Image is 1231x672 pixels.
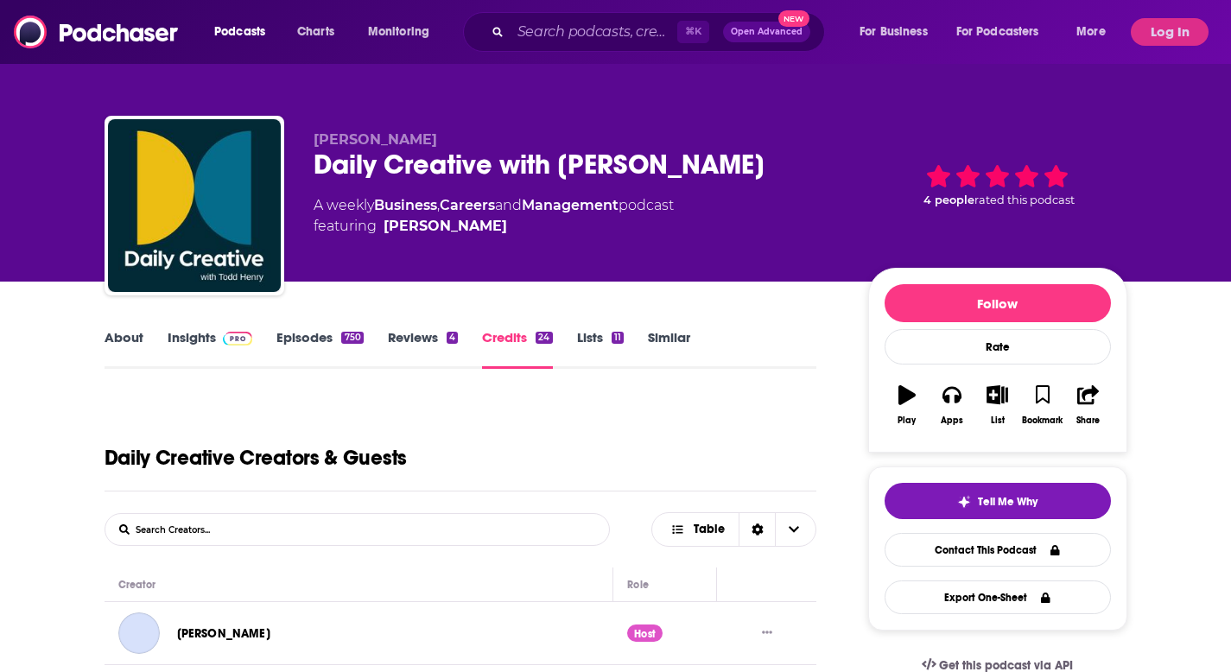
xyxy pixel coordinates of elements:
button: Choose View [651,512,817,547]
button: Play [885,374,930,436]
div: Rate [885,329,1111,365]
button: Bookmark [1020,374,1065,436]
button: List [974,374,1019,436]
span: New [778,10,809,27]
input: Search podcasts, credits, & more... [511,18,677,46]
div: 4 peoplerated this podcast [868,131,1127,238]
div: Share [1076,415,1100,426]
a: Business [374,197,437,213]
button: Apps [930,374,974,436]
a: Reviews4 [388,329,458,369]
div: 24 [536,332,552,344]
span: Table [694,523,725,536]
div: Bookmark [1022,415,1063,426]
span: Open Advanced [731,28,803,36]
button: Log In [1131,18,1209,46]
span: 4 people [923,193,974,206]
a: Todd Henry [384,216,507,237]
span: For Business [860,20,928,44]
button: open menu [202,18,288,46]
span: featuring [314,216,674,237]
span: rated this podcast [974,193,1075,206]
div: 750 [341,332,363,344]
button: open menu [847,18,949,46]
div: Creator [118,574,156,595]
a: Careers [440,197,495,213]
a: Credits24 [482,329,552,369]
a: [PERSON_NAME] [177,626,270,641]
div: Play [898,415,916,426]
span: Podcasts [214,20,265,44]
a: InsightsPodchaser Pro [168,329,253,369]
img: Podchaser Pro [223,332,253,346]
span: ⌘ K [677,21,709,43]
div: 4 [447,332,458,344]
a: Management [522,197,619,213]
a: Todd Henry [118,612,160,654]
a: Lists11 [577,329,624,369]
img: Daily Creative with Todd Henry [108,119,281,292]
a: Contact This Podcast [885,533,1111,567]
button: Open AdvancedNew [723,22,810,42]
div: List [991,415,1005,426]
button: open menu [356,18,452,46]
span: Monitoring [368,20,429,44]
div: Apps [941,415,963,426]
button: Export One-Sheet [885,580,1111,614]
button: open menu [945,18,1064,46]
span: [PERSON_NAME] [314,131,437,148]
img: Podchaser - Follow, Share and Rate Podcasts [14,16,180,48]
span: Tell Me Why [978,495,1037,509]
button: Follow [885,284,1111,322]
img: tell me why sparkle [957,495,971,509]
span: More [1076,20,1106,44]
div: Role [627,574,651,595]
button: open menu [1064,18,1127,46]
a: Episodes750 [276,329,363,369]
a: Charts [286,18,345,46]
span: , [437,197,440,213]
div: Sort Direction [739,513,775,546]
span: Charts [297,20,334,44]
div: Search podcasts, credits, & more... [479,12,841,52]
a: About [105,329,143,369]
span: For Podcasters [956,20,1039,44]
button: Show More Button [755,624,779,643]
button: tell me why sparkleTell Me Why [885,483,1111,519]
div: A weekly podcast [314,195,674,237]
button: Share [1065,374,1110,436]
a: Similar [648,329,690,369]
div: 11 [612,332,624,344]
div: Host [627,624,663,642]
span: and [495,197,522,213]
h1: Daily Creative Creators & Guests [105,445,407,471]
